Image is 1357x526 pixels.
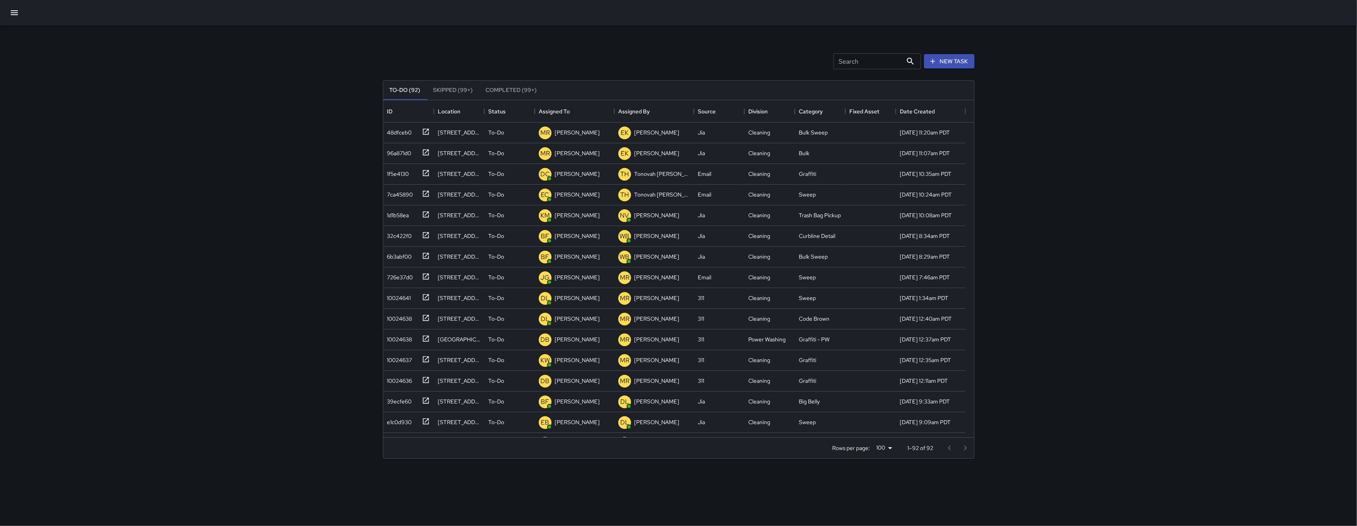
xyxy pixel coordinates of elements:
[488,129,504,136] p: To-Do
[896,100,965,123] div: Date Created
[795,100,845,123] div: Category
[634,149,679,157] p: [PERSON_NAME]
[384,146,412,157] div: 96a871d0
[620,314,629,324] p: MR
[384,270,413,281] div: 726e37d0
[634,273,679,281] p: [PERSON_NAME]
[799,129,828,136] div: Bulk Sweep
[427,81,480,100] button: Skipped (99+)
[900,170,951,178] div: 8/20/2025, 10:35am PDT
[698,315,704,323] div: 311
[387,100,393,123] div: ID
[799,315,829,323] div: Code Brown
[540,128,550,138] p: MR
[620,190,629,200] p: TH
[799,377,816,385] div: Graffiti
[620,376,629,386] p: MR
[555,397,600,405] p: [PERSON_NAME]
[698,211,705,219] div: Jia
[698,149,705,157] div: Jia
[555,294,600,302] p: [PERSON_NAME]
[541,294,549,303] p: DL
[488,294,504,302] p: To-Do
[845,100,896,123] div: Fixed Asset
[480,81,544,100] button: Completed (99+)
[620,273,629,282] p: MR
[484,100,535,123] div: Status
[634,294,679,302] p: [PERSON_NAME]
[384,394,412,405] div: 39ecfe60
[540,273,549,282] p: JG
[698,356,704,364] div: 311
[488,170,504,178] p: To-Do
[488,191,504,199] p: To-Do
[438,335,480,343] div: 1077 Howard Street
[540,169,550,179] p: DC
[620,294,629,303] p: MR
[438,377,480,385] div: 130 Langton Street
[748,100,768,123] div: Division
[900,294,948,302] div: 8/20/2025, 1:34am PDT
[438,273,480,281] div: 1234 Howard Street
[555,273,600,281] p: [PERSON_NAME]
[634,170,690,178] p: Tonovah [PERSON_NAME]
[799,211,841,219] div: Trash Bag Pickup
[900,129,950,136] div: 8/20/2025, 11:20am PDT
[634,315,679,323] p: [PERSON_NAME]
[748,129,770,136] div: Cleaning
[900,149,950,157] div: 8/20/2025, 11:07am PDT
[539,100,570,123] div: Assigned To
[383,100,434,123] div: ID
[535,100,614,123] div: Assigned To
[555,170,600,178] p: [PERSON_NAME]
[620,169,629,179] p: TH
[799,356,816,364] div: Graffiti
[748,294,770,302] div: Cleaning
[488,315,504,323] p: To-Do
[438,191,480,199] div: 43 Juniper Street
[900,211,952,219] div: 8/20/2025, 10:08am PDT
[541,397,549,407] p: BF
[799,335,830,343] div: Graffiti - PW
[384,312,412,323] div: 10024638
[634,232,679,240] p: [PERSON_NAME]
[748,211,770,219] div: Cleaning
[541,418,549,427] p: EB
[384,374,412,385] div: 10024636
[541,314,549,324] p: DL
[698,191,711,199] div: Email
[799,170,816,178] div: Graffiti
[634,211,679,219] p: [PERSON_NAME]
[748,273,770,281] div: Cleaning
[383,81,427,100] button: To-Do (92)
[924,54,975,69] button: New Task
[900,377,948,385] div: 8/20/2025, 12:11am PDT
[621,128,629,138] p: EK
[620,356,629,365] p: MR
[799,294,816,302] div: Sweep
[555,377,600,385] p: [PERSON_NAME]
[698,100,716,123] div: Source
[694,100,744,123] div: Source
[384,353,412,364] div: 10024637
[634,397,679,405] p: [PERSON_NAME]
[748,170,770,178] div: Cleaning
[619,252,629,262] p: WB
[698,170,711,178] div: Email
[698,129,705,136] div: Jia
[438,170,480,178] div: 1128 Howard Street
[384,332,412,343] div: 10024638
[540,149,550,158] p: MR
[555,356,600,364] p: [PERSON_NAME]
[799,418,816,426] div: Sweep
[438,211,480,219] div: 140 7th Street
[438,356,480,364] div: 1097 Howard Street
[748,315,770,323] div: Cleaning
[555,191,600,199] p: [PERSON_NAME]
[634,356,679,364] p: [PERSON_NAME]
[555,418,600,426] p: [PERSON_NAME]
[634,191,690,199] p: Tonovah [PERSON_NAME]
[620,335,629,345] p: MR
[900,418,951,426] div: 8/19/2025, 9:09am PDT
[488,273,504,281] p: To-Do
